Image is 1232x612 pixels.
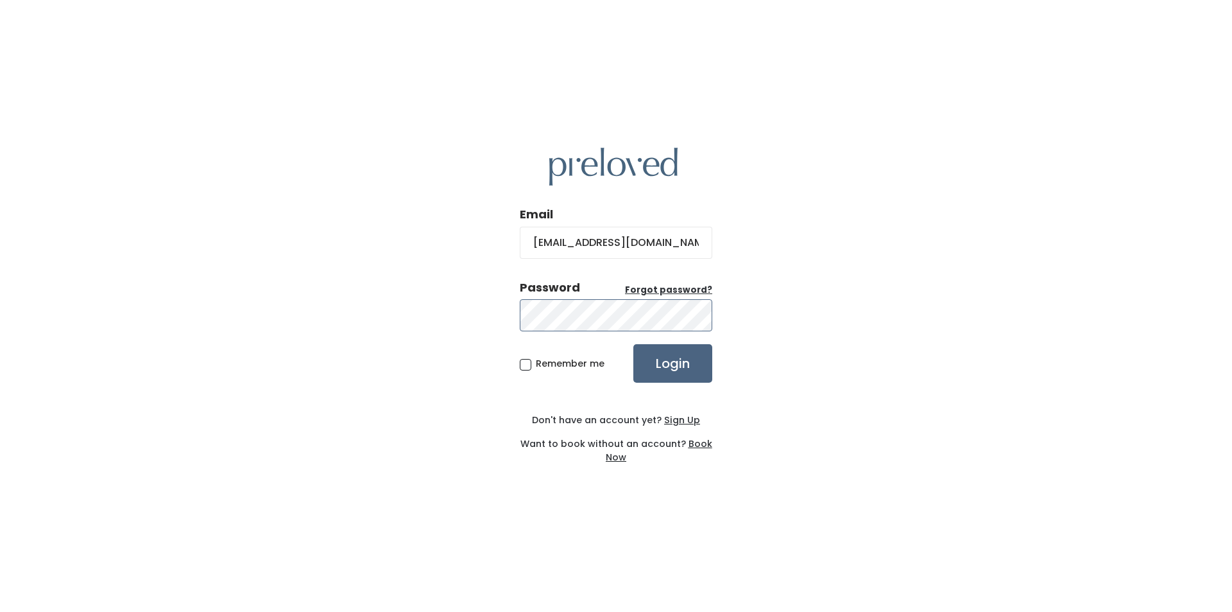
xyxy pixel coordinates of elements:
[520,206,553,223] label: Email
[625,284,712,296] u: Forgot password?
[536,357,604,370] span: Remember me
[520,279,580,296] div: Password
[520,427,712,464] div: Want to book without an account?
[549,148,678,186] img: preloved logo
[664,414,700,426] u: Sign Up
[606,437,712,464] a: Book Now
[520,414,712,427] div: Don't have an account yet?
[625,284,712,297] a: Forgot password?
[633,344,712,383] input: Login
[662,414,700,426] a: Sign Up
